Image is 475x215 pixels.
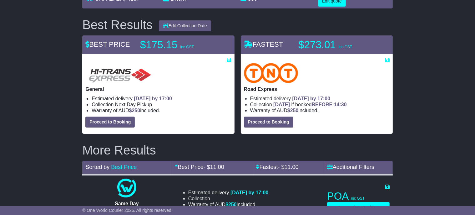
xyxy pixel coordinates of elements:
p: POA [327,190,390,202]
span: 250 [228,202,237,207]
span: - $ [278,164,299,170]
span: [DATE] by 17:00 [230,190,269,195]
a: Best Price [111,164,137,170]
li: Estimated delivery [188,190,269,196]
li: Warranty of AUD included. [250,107,390,113]
li: Estimated delivery [92,96,231,102]
p: General [85,86,231,92]
span: Next Day Pickup [115,102,152,107]
a: Additional Filters [327,164,374,170]
img: HiTrans (Machship): General [85,63,154,83]
a: Fastest- $11.00 [256,164,299,170]
li: Warranty of AUD included. [92,107,231,113]
li: Estimated delivery [250,96,390,102]
button: Proceed to Booking [85,117,135,128]
span: Sorted by [85,164,109,170]
img: One World Courier: Same Day Nationwide(quotes take 0.5-1 hour) [117,179,136,197]
span: © One World Courier 2025. All rights reserved. [82,208,173,213]
span: [DATE] by 17:00 [292,96,331,101]
p: $273.01 [299,39,377,51]
span: FASTEST [244,40,283,48]
li: Collection [92,102,231,107]
p: $175.15 [140,39,218,51]
span: 250 [290,108,299,113]
span: inc GST [351,196,365,201]
span: 250 [132,108,140,113]
img: TNT Domestic: Road Express [244,63,298,83]
span: inc GST [180,45,194,49]
span: 11.00 [285,164,299,170]
span: inc GST [339,45,352,49]
button: Proceed to Booking [327,202,390,213]
span: - $ [204,164,224,170]
h2: More Results [82,143,393,157]
li: Collection [188,196,269,202]
a: Best Price- $11.00 [174,164,224,170]
span: BEST PRICE [85,40,130,48]
div: Best Results [79,18,156,32]
li: Collection [250,102,390,107]
span: $ [287,108,299,113]
span: [DATE] [273,102,290,107]
span: $ [129,108,140,113]
span: if booked [273,102,346,107]
span: [DATE] by 17:00 [134,96,172,101]
li: Warranty of AUD included. [188,202,269,207]
button: Edit Collection Date [159,20,211,31]
button: Proceed to Booking [244,117,293,128]
span: 14:30 [334,102,347,107]
span: BEFORE [312,102,333,107]
span: $ [225,202,237,207]
span: 11.00 [210,164,224,170]
p: Road Express [244,86,390,92]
